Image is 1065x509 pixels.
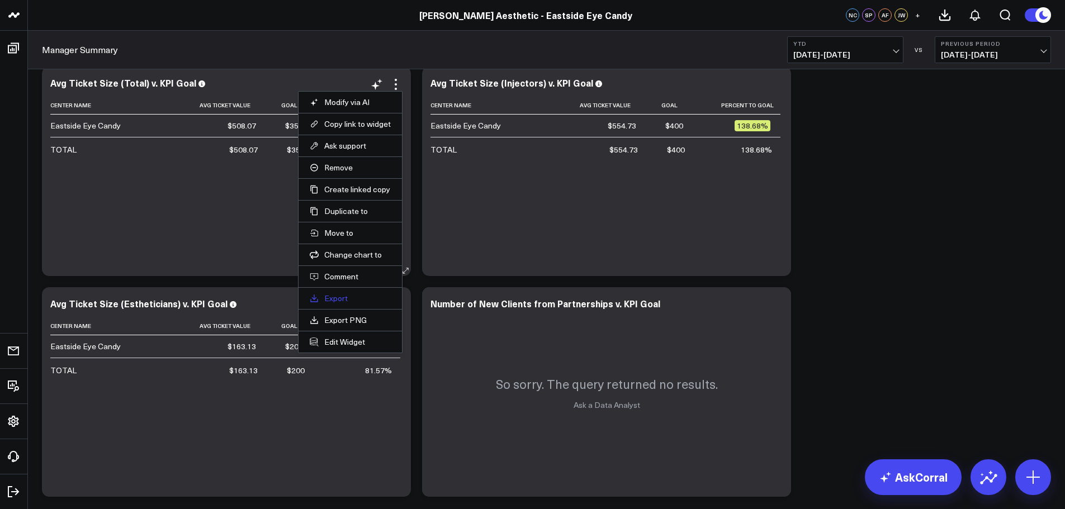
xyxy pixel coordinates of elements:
[310,206,391,216] button: Duplicate to
[846,8,859,22] div: NC
[574,399,640,410] a: Ask a Data Analyst
[310,141,391,151] button: Ask support
[310,272,391,282] button: Comment
[310,250,391,260] button: Change chart to
[693,96,780,115] th: Percent To Goal
[430,297,660,310] div: Number of New Clients from Partnerships v. KPI Goal
[228,341,256,352] div: $163.13
[496,375,718,392] p: So sorry. The query returned no results.
[310,163,391,173] button: Remove
[667,144,685,155] div: $400
[430,120,501,131] div: Eastside Eye Candy
[430,77,593,89] div: Avg Ticket Size (Injectors) v. KPI Goal
[941,50,1045,59] span: [DATE] - [DATE]
[310,97,391,107] button: Modify via AI
[549,96,647,115] th: Avg Ticket Value
[310,228,391,238] button: Move to
[50,77,196,89] div: Avg Ticket Size (Total) v. KPI Goal
[285,120,303,131] div: $350
[915,11,920,19] span: +
[228,120,256,131] div: $508.07
[310,293,391,303] a: Export
[266,317,313,335] th: Goal
[608,120,636,131] div: $554.73
[50,96,169,115] th: Center Name
[229,365,258,376] div: $163.13
[169,96,267,115] th: Avg Ticket Value
[735,120,770,131] div: 138.68%
[430,144,457,155] div: TOTAL
[793,40,897,47] b: YTD
[609,144,638,155] div: $554.73
[50,297,228,310] div: Avg Ticket Size (Estheticians) v. KPI Goal
[646,96,693,115] th: Goal
[741,144,772,155] div: 138.68%
[229,144,258,155] div: $508.07
[310,315,391,325] a: Export PNG
[862,8,875,22] div: SP
[310,184,391,194] button: Create linked copy
[878,8,892,22] div: AF
[50,317,169,335] th: Center Name
[287,144,305,155] div: $350
[310,119,391,129] button: Copy link to widget
[909,46,929,53] div: VS
[266,96,313,115] th: Goal
[42,44,118,56] a: Manager Summary
[50,120,121,131] div: Eastside Eye Candy
[787,36,903,63] button: YTD[DATE]-[DATE]
[50,341,121,352] div: Eastside Eye Candy
[365,365,392,376] div: 81.57%
[287,365,305,376] div: $200
[865,459,962,495] a: AskCorral
[310,337,391,347] button: Edit Widget
[941,40,1045,47] b: Previous Period
[419,9,632,21] a: [PERSON_NAME] Aesthetic - Eastside Eye Candy
[50,365,77,376] div: TOTAL
[665,120,683,131] div: $400
[430,96,549,115] th: Center Name
[894,8,908,22] div: JW
[911,8,924,22] button: +
[50,144,77,155] div: TOTAL
[793,50,897,59] span: [DATE] - [DATE]
[285,341,303,352] div: $200
[169,317,267,335] th: Avg Ticket Value
[935,36,1051,63] button: Previous Period[DATE]-[DATE]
